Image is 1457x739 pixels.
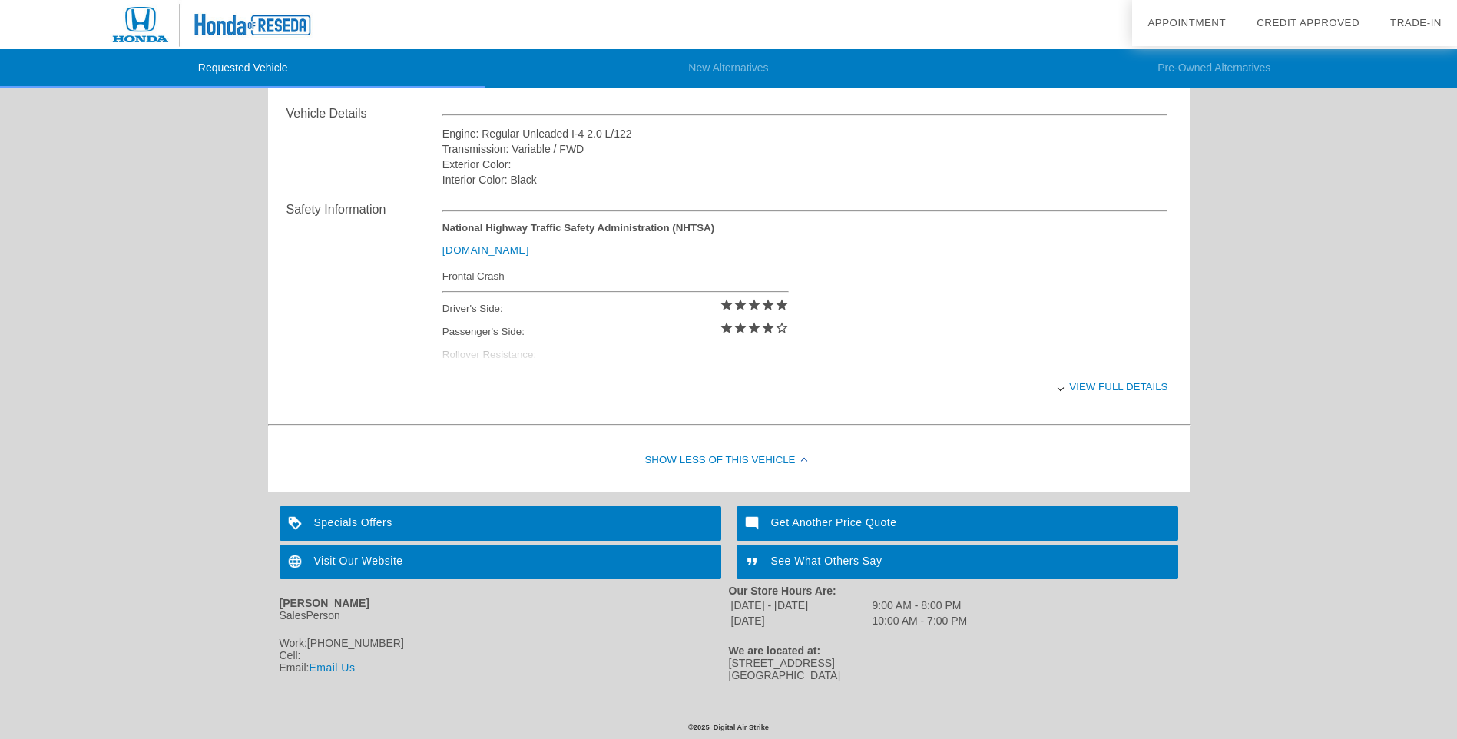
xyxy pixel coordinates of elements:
td: 9:00 AM - 8:00 PM [872,598,969,612]
strong: We are located at: [729,645,821,657]
i: star [720,298,733,312]
span: [PHONE_NUMBER] [307,637,404,649]
a: Visit Our Website [280,545,721,579]
div: Show Less of this Vehicle [268,430,1190,492]
i: star [761,321,775,335]
div: Driver's Side: [442,297,789,320]
i: star [775,298,789,312]
i: star [747,298,761,312]
li: New Alternatives [485,49,971,88]
i: star [720,321,733,335]
strong: National Highway Traffic Safety Administration (NHTSA) [442,222,714,234]
td: [DATE] [730,614,870,628]
td: [DATE] - [DATE] [730,598,870,612]
a: Trade-In [1390,17,1442,28]
img: ic_language_white_24dp_2x.png [280,545,314,579]
a: See What Others Say [737,545,1178,579]
div: View full details [442,368,1168,406]
div: Safety Information [286,200,442,219]
i: star [761,298,775,312]
div: Cell: [280,649,729,661]
td: 10:00 AM - 7:00 PM [872,614,969,628]
div: Vehicle Details [286,104,442,123]
i: star [733,321,747,335]
div: Work: [280,637,729,649]
a: [DOMAIN_NAME] [442,244,529,256]
div: Exterior Color: [442,157,1168,172]
i: star [733,298,747,312]
a: Email Us [309,661,355,674]
strong: [PERSON_NAME] [280,597,369,609]
div: Engine: Regular Unleaded I-4 2.0 L/122 [442,126,1168,141]
div: Interior Color: Black [442,172,1168,187]
i: star [747,321,761,335]
a: Credit Approved [1257,17,1359,28]
a: Get Another Price Quote [737,506,1178,541]
strong: Our Store Hours Are: [729,585,836,597]
div: Frontal Crash [442,267,789,286]
img: ic_mode_comment_white_24dp_2x.png [737,506,771,541]
i: star_border [775,321,789,335]
a: Appointment [1147,17,1226,28]
img: ic_loyalty_white_24dp_2x.png [280,506,314,541]
a: Specials Offers [280,506,721,541]
img: ic_format_quote_white_24dp_2x.png [737,545,771,579]
div: Email: [280,661,729,674]
div: SalesPerson [280,609,729,621]
div: Transmission: Variable / FWD [442,141,1168,157]
div: [STREET_ADDRESS] [GEOGRAPHIC_DATA] [729,657,1178,681]
div: Passenger's Side: [442,320,789,343]
li: Pre-Owned Alternatives [972,49,1457,88]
